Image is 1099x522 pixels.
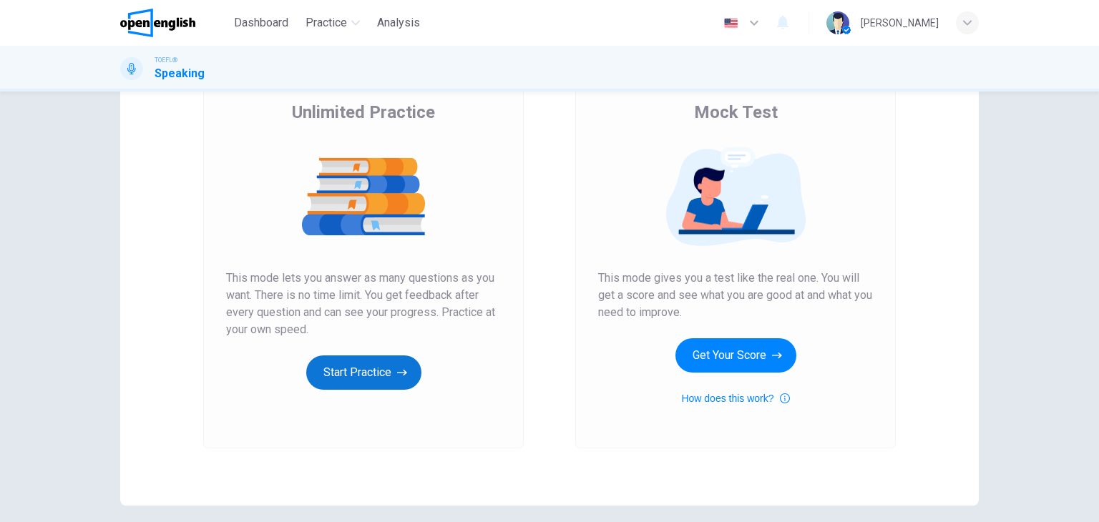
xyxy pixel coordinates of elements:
div: [PERSON_NAME] [861,14,939,31]
a: OpenEnglish logo [120,9,228,37]
button: Dashboard [228,10,294,36]
button: Start Practice [306,355,421,390]
button: Get Your Score [675,338,796,373]
span: Mock Test [694,101,778,124]
button: Analysis [371,10,426,36]
span: Practice [306,14,347,31]
img: OpenEnglish logo [120,9,195,37]
span: Analysis [377,14,420,31]
button: Practice [300,10,366,36]
span: Unlimited Practice [292,101,435,124]
img: en [722,18,740,29]
span: This mode lets you answer as many questions as you want. There is no time limit. You get feedback... [226,270,501,338]
span: This mode gives you a test like the real one. You will get a score and see what you are good at a... [598,270,873,321]
img: Profile picture [826,11,849,34]
h1: Speaking [155,65,205,82]
span: TOEFL® [155,55,177,65]
span: Dashboard [234,14,288,31]
button: How does this work? [681,390,789,407]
